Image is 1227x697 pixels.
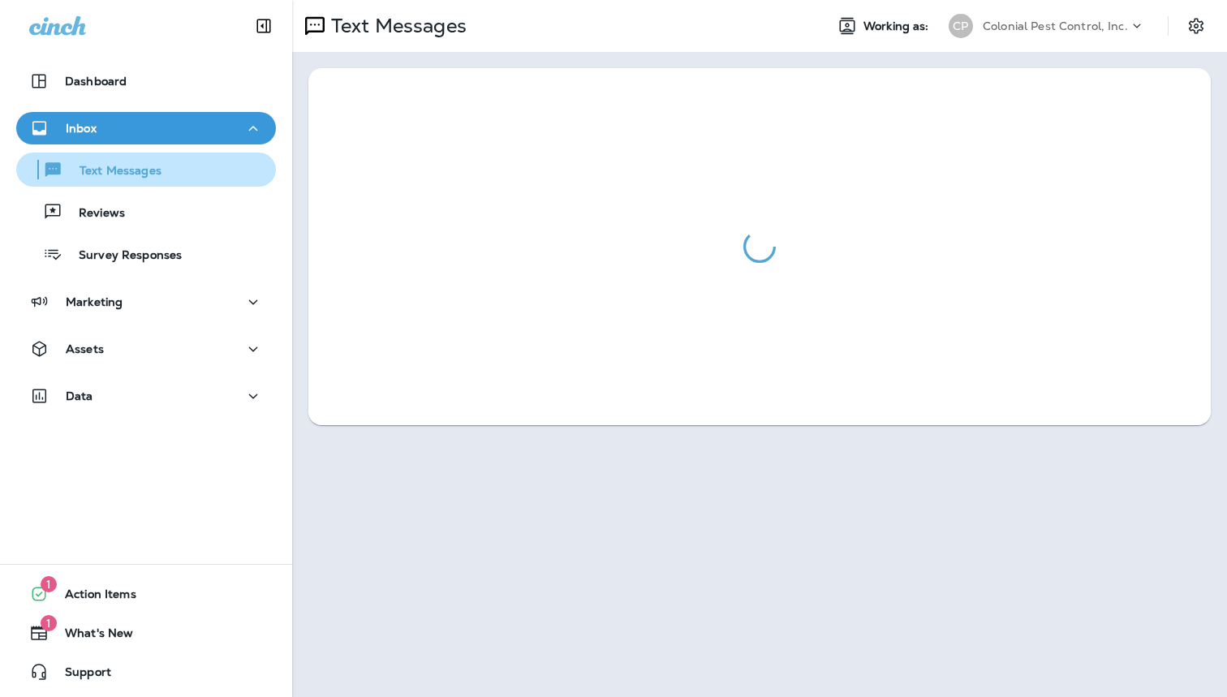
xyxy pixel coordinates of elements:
button: Settings [1182,11,1211,41]
p: Colonial Pest Control, Inc. [983,19,1128,32]
p: Text Messages [63,164,161,179]
p: Inbox [66,122,97,135]
button: 1What's New [16,617,276,649]
p: Text Messages [325,14,467,38]
button: Collapse Sidebar [241,10,286,42]
p: Dashboard [65,75,127,88]
span: 1 [41,576,57,592]
button: Text Messages [16,153,276,187]
div: CP [949,14,973,38]
p: Reviews [62,206,125,222]
p: Data [66,389,93,402]
p: Assets [66,342,104,355]
span: What's New [49,626,133,646]
span: Working as: [863,19,932,33]
span: Support [49,665,111,685]
button: Survey Responses [16,237,276,271]
button: 1Action Items [16,578,276,610]
button: Marketing [16,286,276,318]
span: Action Items [49,587,136,607]
button: Dashboard [16,65,276,97]
button: Data [16,380,276,412]
button: Support [16,656,276,688]
p: Survey Responses [62,248,182,264]
button: Reviews [16,195,276,229]
button: Assets [16,333,276,365]
span: 1 [41,615,57,631]
button: Inbox [16,112,276,144]
p: Marketing [66,295,123,308]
